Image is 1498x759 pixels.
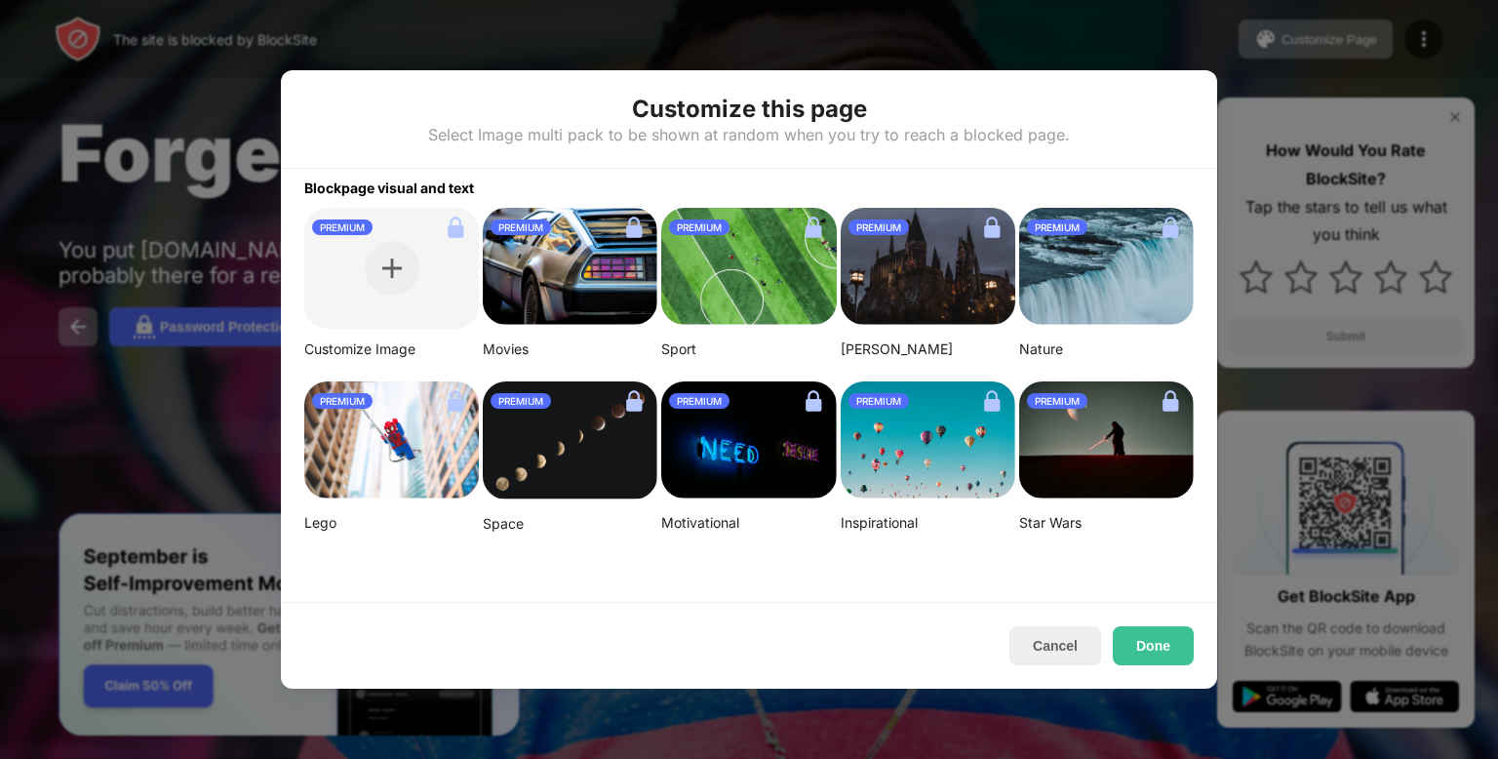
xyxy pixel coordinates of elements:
[483,340,657,358] div: Movies
[1019,340,1194,358] div: Nature
[483,515,657,533] div: Space
[841,514,1015,532] div: Inspirational
[1009,626,1101,665] button: Cancel
[661,208,836,325] img: jeff-wang-p2y4T4bFws4-unsplash-small.png
[841,208,1015,325] img: aditya-vyas-5qUJfO4NU4o-unsplash-small.png
[281,169,1217,196] div: Blockpage visual and text
[632,94,867,125] div: Customize this page
[1019,514,1194,532] div: Star Wars
[798,385,829,417] img: lock.svg
[491,220,551,235] div: PREMIUM
[1155,385,1186,417] img: lock.svg
[976,385,1007,417] img: lock.svg
[304,381,479,499] img: mehdi-messrro-gIpJwuHVwt0-unsplash-small.png
[618,385,650,417] img: lock.svg
[661,340,836,358] div: Sport
[798,212,829,243] img: lock.svg
[483,381,657,499] img: linda-xu-KsomZsgjLSA-unsplash.png
[976,212,1007,243] img: lock.svg
[312,393,373,409] div: PREMIUM
[304,514,479,532] div: Lego
[1027,220,1087,235] div: PREMIUM
[848,393,909,409] div: PREMIUM
[841,340,1015,358] div: [PERSON_NAME]
[1019,208,1194,325] img: aditya-chinchure-LtHTe32r_nA-unsplash.png
[440,212,471,243] img: lock.svg
[1155,212,1186,243] img: lock.svg
[491,393,551,409] div: PREMIUM
[312,220,373,235] div: PREMIUM
[1019,381,1194,499] img: image-22-small.png
[848,220,909,235] div: PREMIUM
[428,125,1070,144] div: Select Image multi pack to be shown at random when you try to reach a blocked page.
[841,381,1015,499] img: ian-dooley-DuBNA1QMpPA-unsplash-small.png
[618,212,650,243] img: lock.svg
[440,385,471,417] img: lock.svg
[669,393,729,409] div: PREMIUM
[382,259,402,278] img: plus.svg
[483,208,657,325] img: image-26.png
[1027,393,1087,409] div: PREMIUM
[661,514,836,532] div: Motivational
[1113,626,1194,665] button: Done
[661,381,836,499] img: alexis-fauvet-qfWf9Muwp-c-unsplash-small.png
[669,220,729,235] div: PREMIUM
[304,340,479,358] div: Customize Image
